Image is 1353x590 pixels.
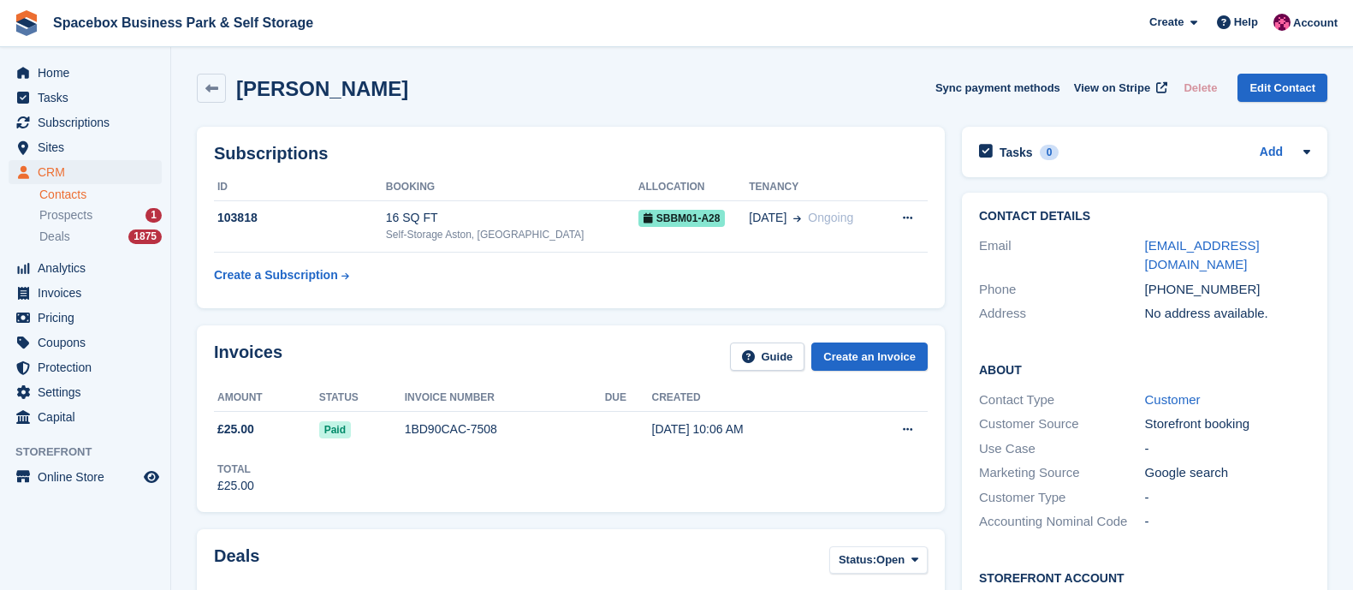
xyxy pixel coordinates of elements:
[808,211,853,224] span: Ongoing
[9,331,162,355] a: menu
[405,420,605,438] div: 1BD90CAC-7508
[1177,74,1224,102] button: Delete
[38,160,140,184] span: CRM
[39,228,162,246] a: Deals 1875
[217,477,254,495] div: £25.00
[38,256,140,280] span: Analytics
[38,281,140,305] span: Invoices
[214,266,338,284] div: Create a Subscription
[1145,304,1311,324] div: No address available.
[1074,80,1150,97] span: View on Stripe
[749,209,786,227] span: [DATE]
[386,227,638,242] div: Self-Storage Aston, [GEOGRAPHIC_DATA]
[38,135,140,159] span: Sites
[38,380,140,404] span: Settings
[214,144,928,164] h2: Subscriptions
[39,229,70,245] span: Deals
[1067,74,1171,102] a: View on Stripe
[1149,14,1184,31] span: Create
[9,306,162,330] a: menu
[214,174,386,201] th: ID
[652,420,851,438] div: [DATE] 10:06 AM
[638,210,726,227] span: SBBM01-A28
[39,206,162,224] a: Prospects 1
[935,74,1060,102] button: Sync payment methods
[1145,280,1311,300] div: [PHONE_NUMBER]
[979,414,1145,434] div: Customer Source
[319,421,351,438] span: Paid
[1145,463,1311,483] div: Google search
[145,208,162,223] div: 1
[386,174,638,201] th: Booking
[38,465,140,489] span: Online Store
[638,174,750,201] th: Allocation
[9,61,162,85] a: menu
[1040,145,1059,160] div: 0
[9,355,162,379] a: menu
[1145,392,1201,407] a: Customer
[1234,14,1258,31] span: Help
[141,467,162,487] a: Preview store
[38,306,140,330] span: Pricing
[38,110,140,134] span: Subscriptions
[979,390,1145,410] div: Contact Type
[38,331,140,355] span: Coupons
[9,281,162,305] a: menu
[9,465,162,489] a: menu
[749,174,881,201] th: Tenancy
[979,439,1145,459] div: Use Case
[839,551,876,569] span: Status:
[38,61,140,85] span: Home
[979,512,1145,532] div: Accounting Nominal Code
[319,384,405,412] th: Status
[214,209,386,227] div: 103818
[1145,414,1311,434] div: Storefront booking
[1145,439,1311,459] div: -
[236,77,408,100] h2: [PERSON_NAME]
[605,384,652,412] th: Due
[979,463,1145,483] div: Marketing Source
[38,355,140,379] span: Protection
[9,135,162,159] a: menu
[876,551,905,569] span: Open
[39,187,162,203] a: Contacts
[9,110,162,134] a: menu
[730,343,805,371] a: Guide
[217,462,254,477] div: Total
[979,361,1310,378] h2: About
[9,256,162,280] a: menu
[652,384,851,412] th: Created
[979,210,1310,223] h2: Contact Details
[38,86,140,110] span: Tasks
[9,86,162,110] a: menu
[1293,15,1338,32] span: Account
[1145,238,1260,272] a: [EMAIL_ADDRESS][DOMAIN_NAME]
[979,488,1145,508] div: Customer Type
[214,384,319,412] th: Amount
[405,384,605,412] th: Invoice number
[214,546,259,578] h2: Deals
[979,280,1145,300] div: Phone
[214,259,349,291] a: Create a Subscription
[979,236,1145,275] div: Email
[386,209,638,227] div: 16 SQ FT
[217,420,254,438] span: £25.00
[9,380,162,404] a: menu
[979,569,1310,586] h2: Storefront Account
[39,207,92,223] span: Prospects
[1000,145,1033,160] h2: Tasks
[979,304,1145,324] div: Address
[15,444,170,461] span: Storefront
[1260,143,1283,163] a: Add
[1273,14,1291,31] img: Avishka Chauhan
[829,546,928,575] button: Status: Open
[1145,488,1311,508] div: -
[38,405,140,429] span: Capital
[214,343,282,371] h2: Invoices
[46,9,320,37] a: Spacebox Business Park & Self Storage
[128,229,162,244] div: 1875
[1145,512,1311,532] div: -
[9,405,162,429] a: menu
[811,343,928,371] a: Create an Invoice
[1237,74,1327,102] a: Edit Contact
